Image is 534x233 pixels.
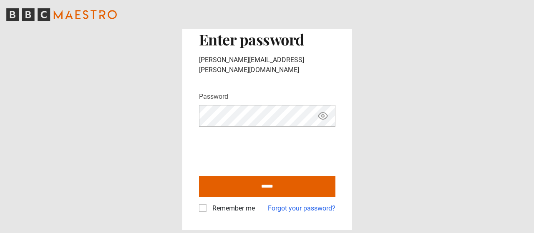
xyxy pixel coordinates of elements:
[199,30,335,48] h2: Enter password
[316,109,330,123] button: Show password
[199,133,326,166] iframe: reCAPTCHA
[199,92,228,102] label: Password
[6,8,117,21] svg: BBC Maestro
[209,203,255,213] label: Remember me
[268,203,335,213] a: Forgot your password?
[199,55,335,75] p: [PERSON_NAME][EMAIL_ADDRESS][PERSON_NAME][DOMAIN_NAME]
